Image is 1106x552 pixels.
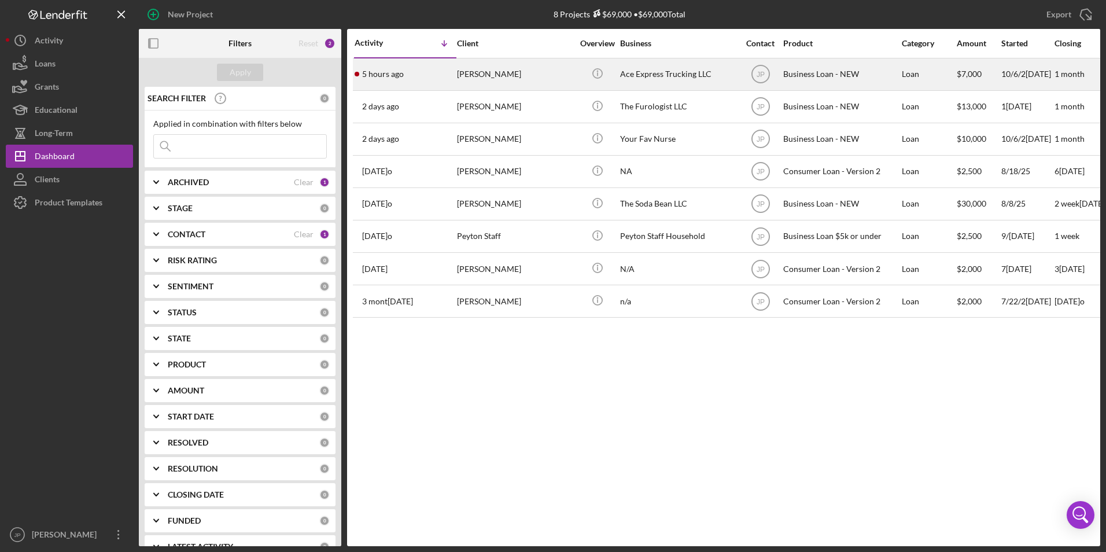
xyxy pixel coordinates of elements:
span: $13,000 [957,101,986,111]
div: [PERSON_NAME] [457,189,573,219]
time: 2025-09-04 21:01 [362,199,392,208]
div: Peyton Staff [457,221,573,252]
div: 0 [319,542,330,552]
div: 0 [319,516,330,526]
div: Long-Term [35,122,73,148]
div: 0 [319,437,330,448]
div: 0 [319,203,330,214]
div: 0 [319,411,330,422]
div: NA [620,156,736,187]
button: JP[PERSON_NAME] [6,523,133,546]
div: $69,000 [590,9,632,19]
div: 0 [319,359,330,370]
b: RESOLVED [168,438,208,447]
button: Clients [6,168,133,191]
div: 0 [319,490,330,500]
span: $2,500 [957,231,982,241]
div: Dashboard [35,145,75,171]
text: JP [756,297,764,306]
button: Dashboard [6,145,133,168]
div: Loan [902,221,956,252]
div: Export [1046,3,1071,26]
div: Apply [230,64,251,81]
div: 0 [319,333,330,344]
div: Started [1001,39,1053,48]
div: Applied in combination with filters below [153,119,327,128]
div: n/a [620,286,736,317]
b: STATUS [168,308,197,317]
time: 2025-10-06 13:02 [362,134,399,143]
span: $30,000 [957,198,986,208]
div: 0 [319,307,330,318]
button: Grants [6,75,133,98]
time: 2 week[DATE] [1055,198,1105,208]
time: 1 month [1055,134,1085,143]
b: RISK RATING [168,256,217,265]
div: [PERSON_NAME] [457,59,573,90]
div: 10/6/2[DATE] [1001,59,1053,90]
div: Peyton Staff Household [620,221,736,252]
div: Business Loan - NEW [783,124,899,154]
time: 2025-10-06 17:11 [362,102,399,111]
div: Consumer Loan - Version 2 [783,286,899,317]
div: 0 [319,281,330,292]
div: Clients [35,168,60,194]
div: Your Fav Nurse [620,124,736,154]
div: 7/22/2[DATE] [1001,286,1053,317]
button: Long-Term [6,122,133,145]
text: JP [756,265,764,273]
b: START DATE [168,412,214,421]
time: 2025-07-22 19:40 [362,297,413,306]
div: Open Intercom Messenger [1067,501,1094,529]
span: $2,000 [957,296,982,306]
time: [DATE]o [1055,296,1085,306]
div: Category [902,39,956,48]
time: 1 month [1055,69,1085,79]
div: Product Templates [35,191,102,217]
b: CLOSING DATE [168,490,224,499]
div: Consumer Loan - Version 2 [783,253,899,284]
div: Loan [902,91,956,122]
div: 1 [319,229,330,240]
div: Loan [902,286,956,317]
div: [PERSON_NAME] [457,124,573,154]
text: JP [756,200,764,208]
b: RESOLUTION [168,464,218,473]
text: JP [756,168,764,176]
div: Clear [294,230,314,239]
div: [PERSON_NAME] [457,253,573,284]
div: 10/6/2[DATE] [1001,124,1053,154]
b: CONTACT [168,230,205,239]
div: Loan [902,189,956,219]
b: STAGE [168,204,193,213]
div: Reset [298,39,318,48]
button: Activity [6,29,133,52]
div: Loans [35,52,56,78]
b: LATEST ACTIVITY [168,542,233,551]
button: Educational [6,98,133,122]
time: 2025-09-03 16:58 [362,231,392,241]
button: Product Templates [6,191,133,214]
b: ARCHIVED [168,178,209,187]
div: 8/8/25 [1001,189,1053,219]
div: Consumer Loan - Version 2 [783,156,899,187]
div: Grants [35,75,59,101]
text: JP [756,233,764,241]
div: The Furologist LLC [620,91,736,122]
div: Activity [355,38,405,47]
div: Contact [739,39,782,48]
div: Overview [576,39,619,48]
text: JP [756,71,764,79]
div: Ace Express Trucking LLC [620,59,736,90]
div: [PERSON_NAME] [457,91,573,122]
b: FUNDED [168,516,201,525]
div: Business Loan - NEW [783,91,899,122]
b: Filters [228,39,252,48]
time: 1 month [1055,101,1085,111]
text: JP [756,135,764,143]
time: 2025-10-08 05:17 [362,69,404,79]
